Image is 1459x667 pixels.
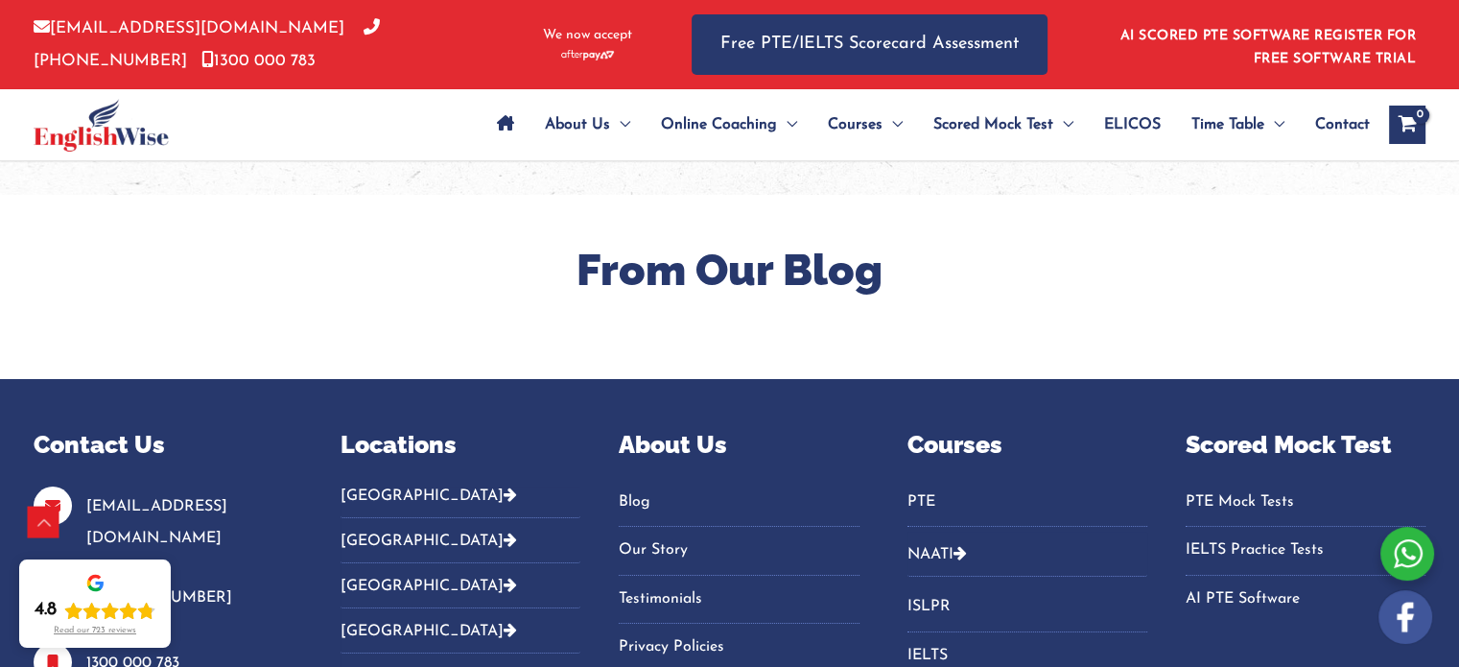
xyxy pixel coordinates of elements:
span: We now accept [543,26,632,45]
a: ELICOS [1089,91,1176,158]
a: Free PTE/IELTS Scorecard Assessment [692,14,1047,75]
span: Time Table [1191,91,1264,158]
a: [EMAIL_ADDRESS][DOMAIN_NAME] [34,20,344,36]
a: AI PTE Software [1186,584,1425,615]
a: IELTS Practice Tests [1186,535,1425,566]
button: [GEOGRAPHIC_DATA] [341,518,580,563]
span: ELICOS [1104,91,1161,158]
button: NAATI [907,532,1147,577]
button: [GEOGRAPHIC_DATA] [341,608,580,654]
span: Menu Toggle [1053,91,1073,158]
span: Courses [828,91,882,158]
aside: Header Widget 1 [1109,13,1425,76]
a: ISLPR [907,591,1147,623]
h2: From Our Blog [183,243,1277,299]
a: View Shopping Cart, empty [1389,106,1425,144]
p: Contact Us [34,427,293,464]
a: Blog [619,487,859,518]
a: CoursesMenu Toggle [812,91,918,158]
a: PTE [907,487,1147,518]
p: About Us [619,427,859,464]
img: cropped-ew-logo [34,99,169,152]
img: Afterpay-Logo [561,50,614,60]
nav: Site Navigation: Main Menu [482,91,1370,158]
div: Rating: 4.8 out of 5 [35,599,155,622]
p: Scored Mock Test [1186,427,1425,464]
span: Menu Toggle [610,91,630,158]
a: [EMAIL_ADDRESS][DOMAIN_NAME] [86,499,227,546]
a: Testimonials [619,584,859,615]
div: Read our 723 reviews [54,626,136,636]
nav: Menu [1186,487,1425,615]
p: Locations [341,427,580,464]
a: Contact [1300,91,1370,158]
div: 4.8 [35,599,57,622]
a: Online CoachingMenu Toggle [646,91,812,158]
a: AI SCORED PTE SOFTWARE REGISTER FOR FREE SOFTWARE TRIAL [1120,29,1417,66]
a: PTE Mock Tests [1186,487,1425,518]
span: Menu Toggle [1264,91,1284,158]
nav: Menu [907,487,1147,527]
a: 1300 000 783 [201,53,316,69]
a: Time TableMenu Toggle [1176,91,1300,158]
span: Contact [1315,91,1370,158]
a: About UsMenu Toggle [529,91,646,158]
p: Courses [907,427,1147,464]
button: [GEOGRAPHIC_DATA] [341,563,580,608]
a: Privacy Policies [619,631,859,663]
a: Our Story [619,535,859,566]
span: About Us [545,91,610,158]
span: Scored Mock Test [933,91,1053,158]
span: Menu Toggle [882,91,903,158]
a: [PHONE_NUMBER] [34,20,380,68]
a: Scored Mock TestMenu Toggle [918,91,1089,158]
span: Menu Toggle [777,91,797,158]
a: NAATI [907,547,953,562]
span: Online Coaching [661,91,777,158]
img: white-facebook.png [1378,590,1432,644]
button: [GEOGRAPHIC_DATA] [341,487,580,518]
